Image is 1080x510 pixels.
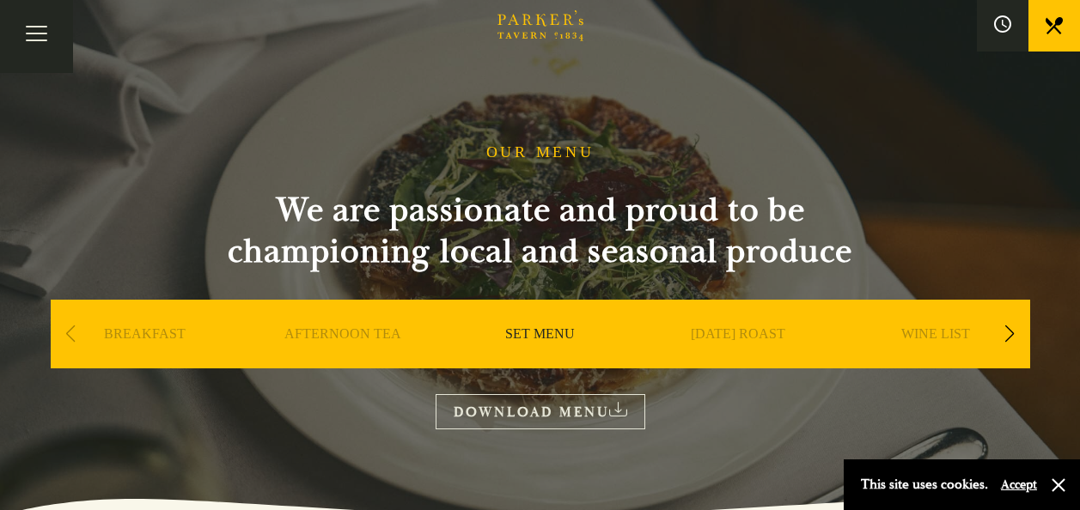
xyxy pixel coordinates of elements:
button: Close and accept [1050,477,1067,494]
button: Accept [1001,477,1037,493]
div: Previous slide [59,315,82,353]
div: 5 / 9 [841,300,1030,420]
div: 4 / 9 [644,300,833,420]
div: Next slide [998,315,1022,353]
h2: We are passionate and proud to be championing local and seasonal produce [197,190,884,272]
div: 2 / 9 [248,300,437,420]
a: DOWNLOAD MENU [436,394,645,429]
div: 3 / 9 [446,300,635,420]
a: [DATE] ROAST [691,325,785,394]
a: WINE LIST [901,325,970,394]
a: AFTERNOON TEA [284,325,401,394]
h1: OUR MENU [486,143,595,162]
p: This site uses cookies. [861,472,988,497]
div: 1 / 9 [51,300,240,420]
a: BREAKFAST [104,325,186,394]
a: SET MENU [505,325,575,394]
